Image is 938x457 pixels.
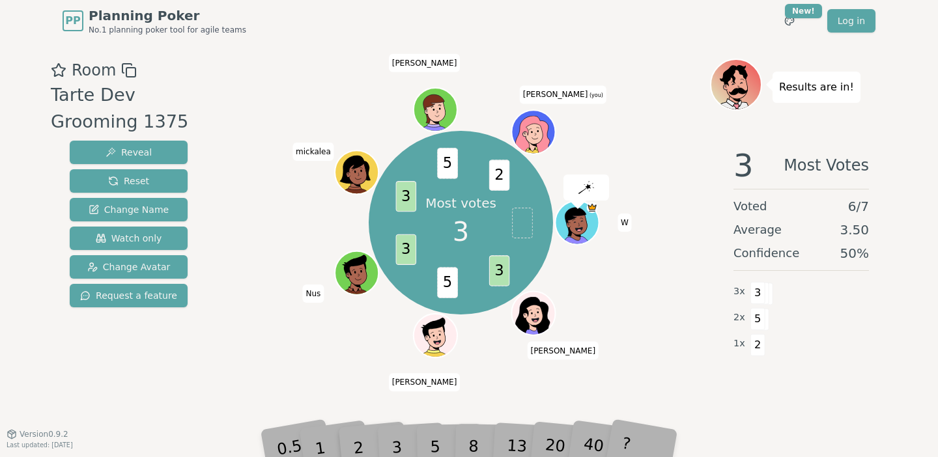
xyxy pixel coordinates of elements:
span: Click to change your name [292,143,334,161]
img: reveal [578,181,593,194]
button: New! [778,9,801,33]
span: Request a feature [80,289,177,302]
span: Change Avatar [87,260,171,273]
span: Reveal [106,146,152,159]
span: Last updated: [DATE] [7,441,73,449]
span: Click to change your name [520,86,606,104]
span: Watch only [96,232,162,245]
span: (you) [588,93,603,99]
button: Version0.9.2 [7,429,68,439]
span: No.1 planning poker tool for agile teams [89,25,246,35]
span: 3 [395,181,416,212]
span: Version 0.9.2 [20,429,68,439]
button: Request a feature [70,284,188,307]
span: 3 [489,255,509,286]
div: Tarte Dev Grooming 1375 [51,82,212,135]
span: W is the host [586,202,597,214]
div: New! [785,4,822,18]
span: 3 [453,212,469,251]
span: Most Votes [784,150,869,181]
span: 2 [750,334,765,356]
span: Click to change your name [527,342,599,360]
span: 50 % [840,244,869,262]
span: Confidence [733,244,799,262]
a: PPPlanning PokerNo.1 planning poker tool for agile teams [63,7,246,35]
span: 3 [733,150,754,181]
a: Log in [827,9,875,33]
span: 5 [750,308,765,330]
button: Change Avatar [70,255,188,279]
span: 5 [437,148,458,178]
span: Click to change your name [389,54,461,72]
span: Click to change your name [303,284,324,303]
span: Room [72,59,116,82]
span: 2 x [733,311,745,325]
span: 1 x [733,337,745,351]
p: Most votes [425,194,496,212]
span: Change Name [89,203,169,216]
span: PP [65,13,80,29]
span: Voted [733,197,767,215]
span: Click to change your name [618,214,632,232]
span: 5 [437,267,458,298]
span: 3 [395,234,416,264]
button: Change Name [70,198,188,221]
p: Results are in! [779,78,854,96]
span: 3 [750,282,765,304]
button: Reveal [70,141,188,164]
span: Reset [108,174,149,187]
span: 3 x [733,284,745,299]
button: Watch only [70,227,188,250]
button: Add as favourite [51,59,66,82]
span: Click to change your name [389,373,461,391]
button: Click to change your avatar [513,112,554,153]
span: 6 / 7 [848,197,869,215]
span: Planning Poker [89,7,246,25]
span: 2 [489,159,509,190]
button: Reset [70,169,188,193]
span: Average [733,221,782,239]
span: 3.50 [840,221,869,239]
